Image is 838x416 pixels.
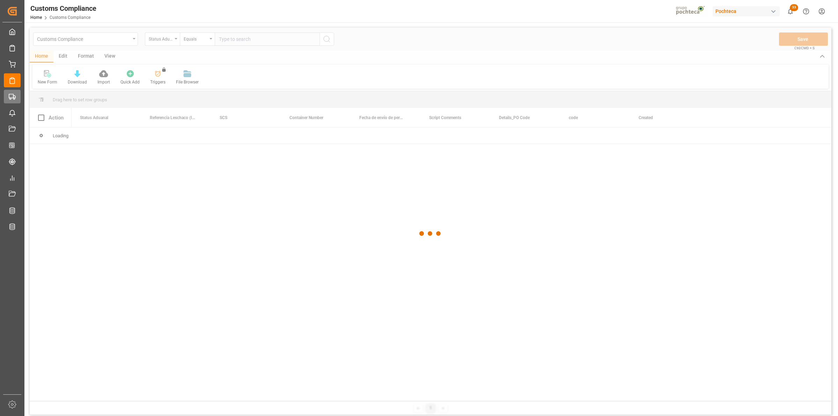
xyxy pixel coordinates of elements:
[674,5,708,17] img: pochtecaImg.jpg_1689854062.jpg
[713,6,780,16] div: Pochteca
[790,4,798,11] span: 33
[713,5,782,18] button: Pochteca
[782,3,798,19] button: show 33 new notifications
[30,15,42,20] a: Home
[30,3,96,14] div: Customs Compliance
[798,3,814,19] button: Help Center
